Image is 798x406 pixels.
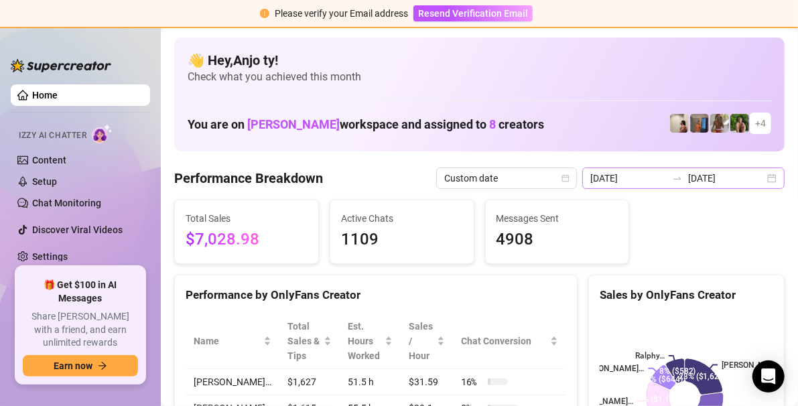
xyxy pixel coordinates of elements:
a: Settings [32,251,68,262]
span: 1109 [341,227,463,253]
h1: You are on workspace and assigned to creators [188,117,544,132]
span: Check what you achieved this month [188,70,771,84]
span: 🎁 Get $100 in AI Messages [23,279,138,305]
h4: Performance Breakdown [174,169,323,188]
span: Share [PERSON_NAME] with a friend, and earn unlimited rewards [23,310,138,350]
span: Sales / Hour [409,319,434,363]
img: Ralphy [670,114,689,133]
span: [PERSON_NAME] [247,117,340,131]
img: Nathaniel [710,114,729,133]
text: [PERSON_NAME]… [578,364,645,373]
input: End date [688,171,764,186]
span: Resend Verification Email [418,8,528,19]
span: Total Sales [186,211,308,226]
span: Earn now [54,360,92,371]
div: Open Intercom Messenger [752,360,785,393]
td: [PERSON_NAME]… [186,369,279,395]
span: Chat Conversion [461,334,547,348]
div: Sales by OnlyFans Creator [600,286,773,304]
span: arrow-right [98,361,107,370]
text: [PERSON_NAME]… [722,360,789,370]
button: Earn nowarrow-right [23,355,138,377]
span: Izzy AI Chatter [19,129,86,142]
a: Chat Monitoring [32,198,101,208]
span: exclamation-circle [260,9,269,18]
div: Est. Hours Worked [348,319,382,363]
th: Chat Conversion [453,314,566,369]
a: Content [32,155,66,165]
input: Start date [590,171,667,186]
a: Home [32,90,58,100]
text: Ralphy… [635,351,665,360]
td: $1,627 [279,369,340,395]
img: logo-BBDzfeDw.svg [11,59,111,72]
span: Messages Sent [496,211,618,226]
span: $7,028.98 [186,227,308,253]
span: Active Chats [341,211,463,226]
span: Total Sales & Tips [287,319,321,363]
span: calendar [561,174,570,182]
h4: 👋 Hey, Anjo ty ! [188,51,771,70]
th: Name [186,314,279,369]
td: $31.59 [401,369,453,395]
a: Setup [32,176,57,187]
span: 4908 [496,227,618,253]
img: Nathaniel [730,114,749,133]
a: Discover Viral Videos [32,224,123,235]
span: to [672,173,683,184]
div: Performance by OnlyFans Creator [186,286,566,304]
text: [PERSON_NAME]… [566,397,633,406]
td: 51.5 h [340,369,401,395]
span: Name [194,334,261,348]
span: 8 [489,117,496,131]
div: Please verify your Email address [275,6,408,21]
button: Resend Verification Email [413,5,533,21]
th: Sales / Hour [401,314,453,369]
span: 16 % [461,375,482,389]
img: AI Chatter [92,124,113,143]
span: Custom date [444,168,569,188]
span: swap-right [672,173,683,184]
th: Total Sales & Tips [279,314,340,369]
img: Wayne [690,114,709,133]
span: + 4 [755,116,766,131]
